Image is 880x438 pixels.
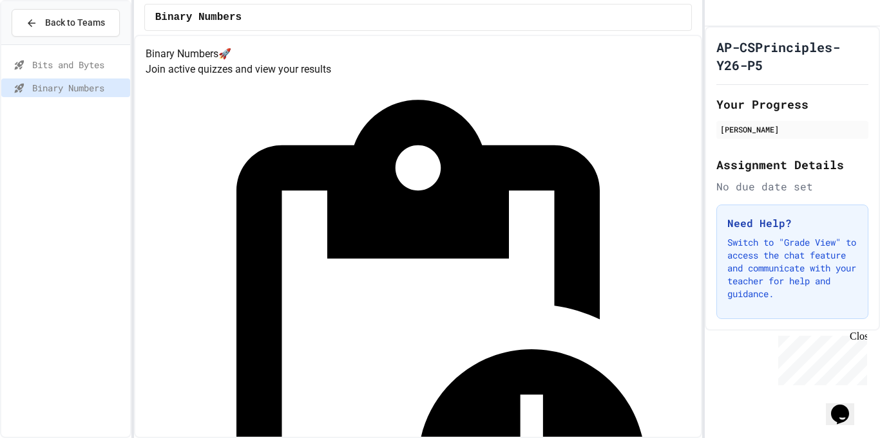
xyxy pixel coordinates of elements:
[155,10,242,25] span: Binary Numbers
[12,9,120,37] button: Back to Teams
[716,179,868,194] div: No due date set
[716,95,868,113] h2: Your Progress
[826,387,867,425] iframe: chat widget
[716,156,868,174] h2: Assignment Details
[727,215,857,231] h3: Need Help?
[45,16,105,30] span: Back to Teams
[727,236,857,300] p: Switch to "Grade View" to access the chat feature and communicate with your teacher for help and ...
[716,38,868,74] h1: AP-CSPrinciples-Y26-P5
[32,81,125,95] span: Binary Numbers
[773,331,867,385] iframe: chat widget
[5,5,89,82] div: Chat with us now!Close
[146,46,691,62] h4: Binary Numbers 🚀
[720,123,865,135] div: [PERSON_NAME]
[32,58,125,71] span: Bits and Bytes
[146,62,691,77] p: Join active quizzes and view your results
